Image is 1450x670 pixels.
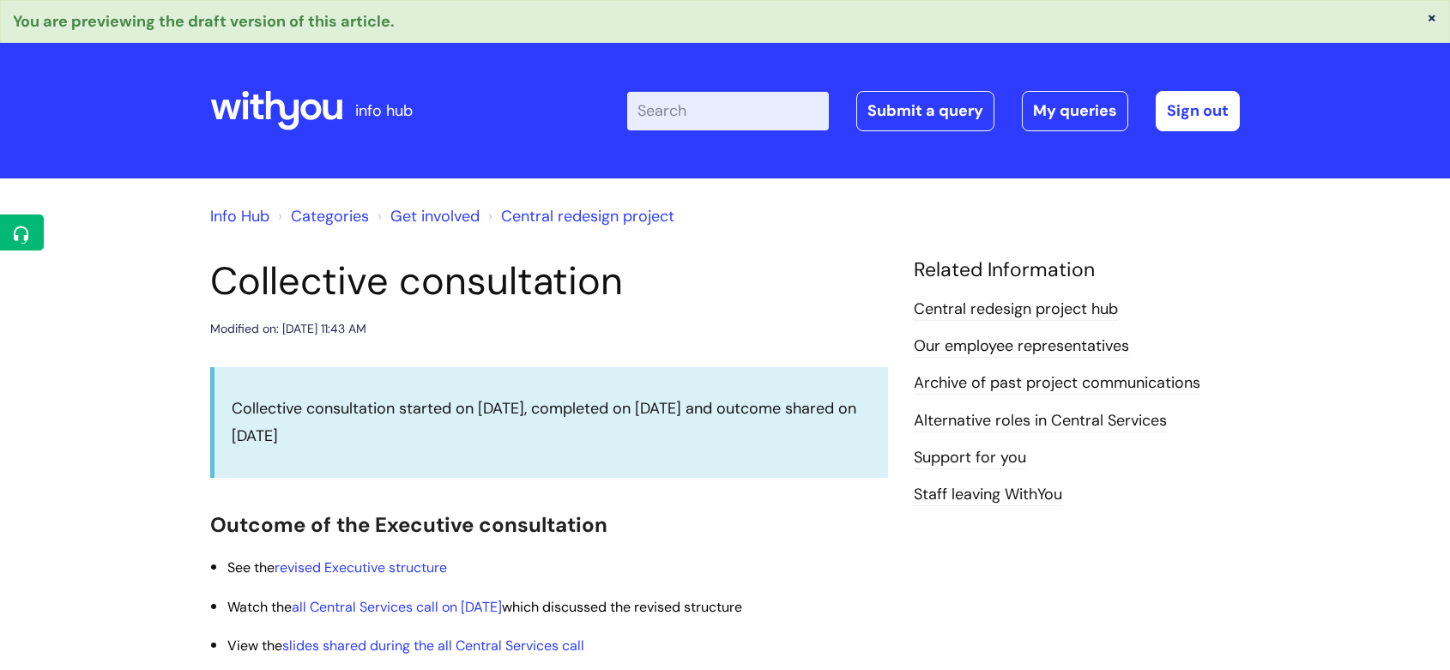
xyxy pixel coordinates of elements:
a: My queries [1022,91,1128,130]
div: Modified on: [DATE] 11:43 AM [210,318,366,340]
span: Outcome of the Executive consultation [210,511,607,538]
p: info hub [355,97,413,124]
div: | - [627,91,1240,130]
a: all Central Services call on [DATE] [292,598,502,616]
a: Submit a query [856,91,994,130]
a: Support for you [914,447,1026,469]
span: See the [227,558,447,576]
a: Info Hub [210,206,269,226]
a: slides shared during the all Central Services call [282,637,584,655]
a: Our employee representatives [914,335,1129,358]
a: Archive of past project communications [914,372,1200,395]
li: Solution home [274,202,369,230]
a: revised Executive structure [275,558,447,576]
a: Categories [291,206,369,226]
h4: Related Information [914,258,1240,282]
a: Central redesign project hub [914,299,1118,321]
a: Alternative roles in Central Services [914,410,1167,432]
a: Get involved [390,206,480,226]
span: View the [227,637,584,655]
li: Get involved [373,202,480,230]
button: × [1427,9,1437,25]
a: Staff leaving WithYou [914,484,1062,506]
p: Collective consultation started on [DATE], completed on [DATE] and outcome shared on [DATE] [232,395,871,450]
a: Sign out [1156,91,1240,130]
input: Search [627,92,829,130]
h1: Collective consultation [210,258,888,305]
span: Watch the which discussed the revised structure [227,598,742,616]
li: Central redesign project [484,202,674,230]
a: Central redesign project [501,206,674,226]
